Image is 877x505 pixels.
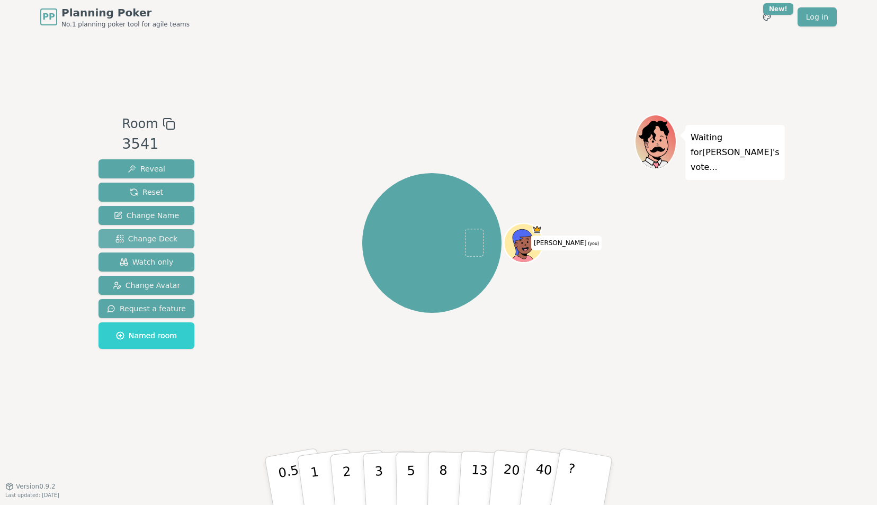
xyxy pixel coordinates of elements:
span: No.1 planning poker tool for agile teams [61,20,190,29]
button: Named room [99,322,194,349]
button: Change Avatar [99,276,194,295]
span: Change Deck [115,233,177,244]
span: Planning Poker [61,5,190,20]
button: Watch only [99,252,194,272]
span: Change Avatar [113,280,181,291]
span: Change Name [114,210,179,221]
span: Natasha is the host [532,224,542,235]
button: New! [757,7,776,26]
span: Named room [116,330,177,341]
button: Change Name [99,206,194,225]
span: Reset [130,187,163,197]
a: PPPlanning PokerNo.1 planning poker tool for agile teams [40,5,190,29]
button: Reveal [99,159,194,178]
span: (you) [587,241,599,246]
button: Request a feature [99,299,194,318]
span: Version 0.9.2 [16,482,56,491]
div: New! [763,3,793,15]
button: Version0.9.2 [5,482,56,491]
button: Change Deck [99,229,194,248]
span: Click to change your name [531,236,602,250]
p: Waiting for [PERSON_NAME] 's vote... [691,130,780,175]
div: 3541 [122,133,175,155]
button: Click to change your avatar [505,224,542,261]
a: Log in [798,7,837,26]
span: Reveal [128,164,165,174]
span: Watch only [120,257,174,267]
span: Request a feature [107,303,186,314]
span: Last updated: [DATE] [5,492,59,498]
span: PP [42,11,55,23]
span: Room [122,114,158,133]
button: Reset [99,183,194,202]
